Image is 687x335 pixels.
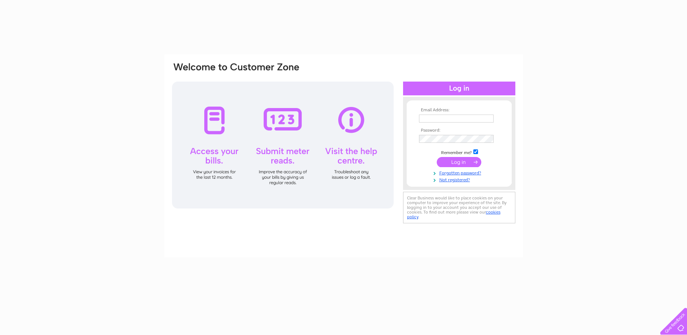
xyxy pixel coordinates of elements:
[417,148,501,156] td: Remember me?
[403,192,515,223] div: Clear Business would like to place cookies on your computer to improve your experience of the sit...
[419,176,501,183] a: Not registered?
[417,128,501,133] th: Password:
[407,210,500,219] a: cookies policy
[419,169,501,176] a: Forgotten password?
[417,108,501,113] th: Email Address:
[437,157,481,167] input: Submit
